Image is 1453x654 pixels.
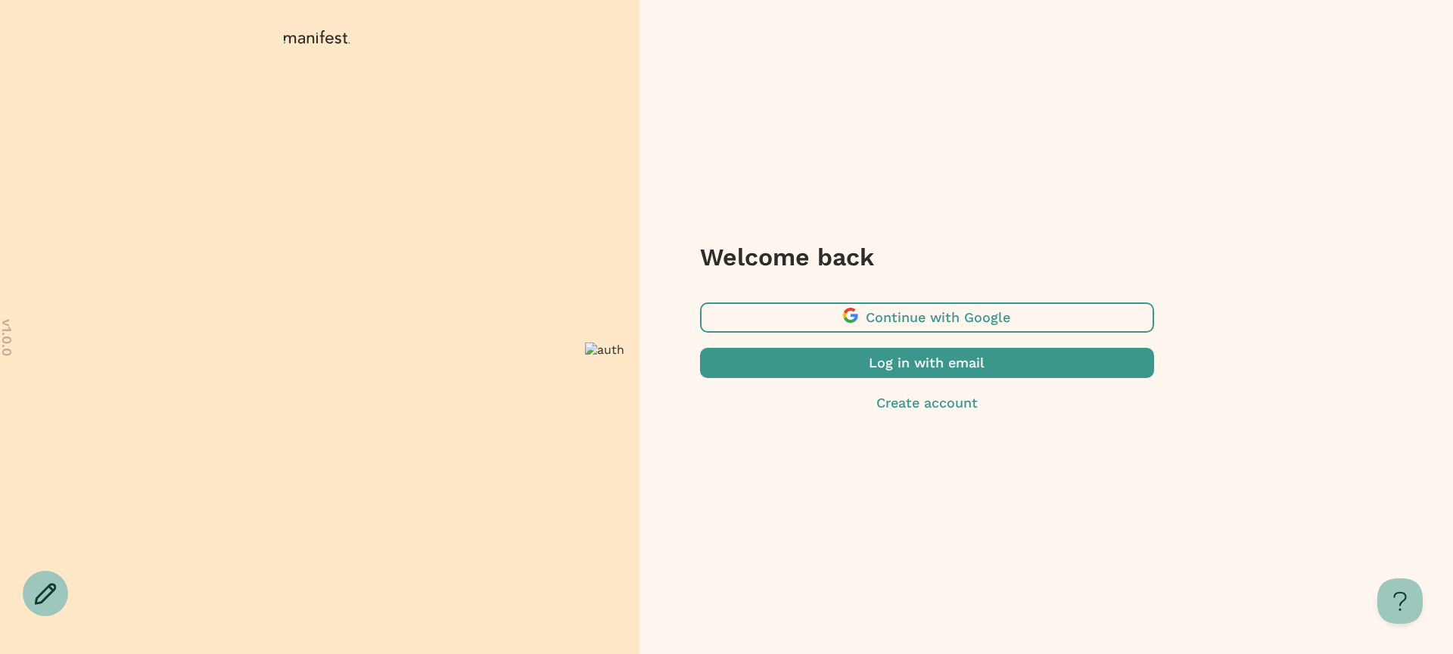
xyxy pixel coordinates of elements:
iframe: Help Scout Beacon - Open [1377,578,1423,624]
button: Log in with email [700,348,1154,378]
h3: Welcome back [700,242,1154,272]
img: auth [585,342,624,357]
button: Continue with Google [700,302,1154,333]
button: Create account [700,393,1154,413]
